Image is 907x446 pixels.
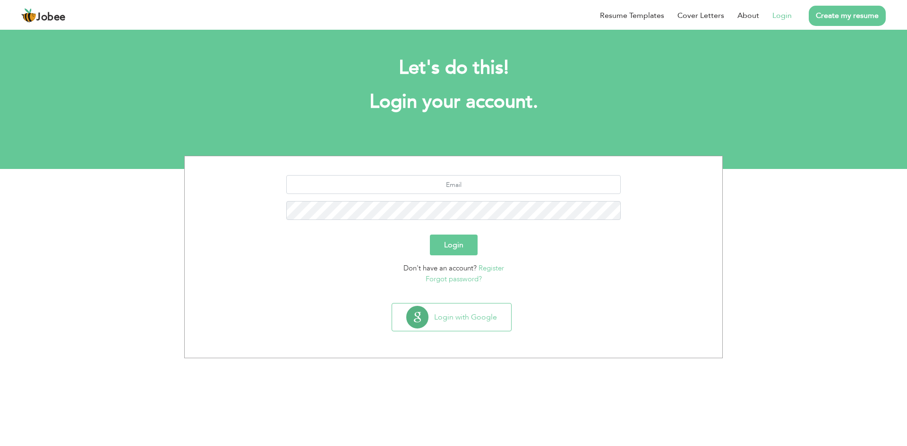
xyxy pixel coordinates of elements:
h1: Login your account. [198,90,709,114]
img: jobee.io [21,8,36,23]
span: Jobee [36,12,66,23]
a: Forgot password? [426,274,482,284]
input: Email [286,175,621,194]
a: Resume Templates [600,10,664,21]
a: Create my resume [809,6,886,26]
button: Login [430,235,478,255]
a: Cover Letters [677,10,724,21]
span: Don't have an account? [403,263,477,273]
h2: Let's do this! [198,56,709,80]
button: Login with Google [392,303,511,331]
a: Register [479,263,504,273]
a: Login [772,10,792,21]
a: Jobee [21,8,66,23]
a: About [737,10,759,21]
